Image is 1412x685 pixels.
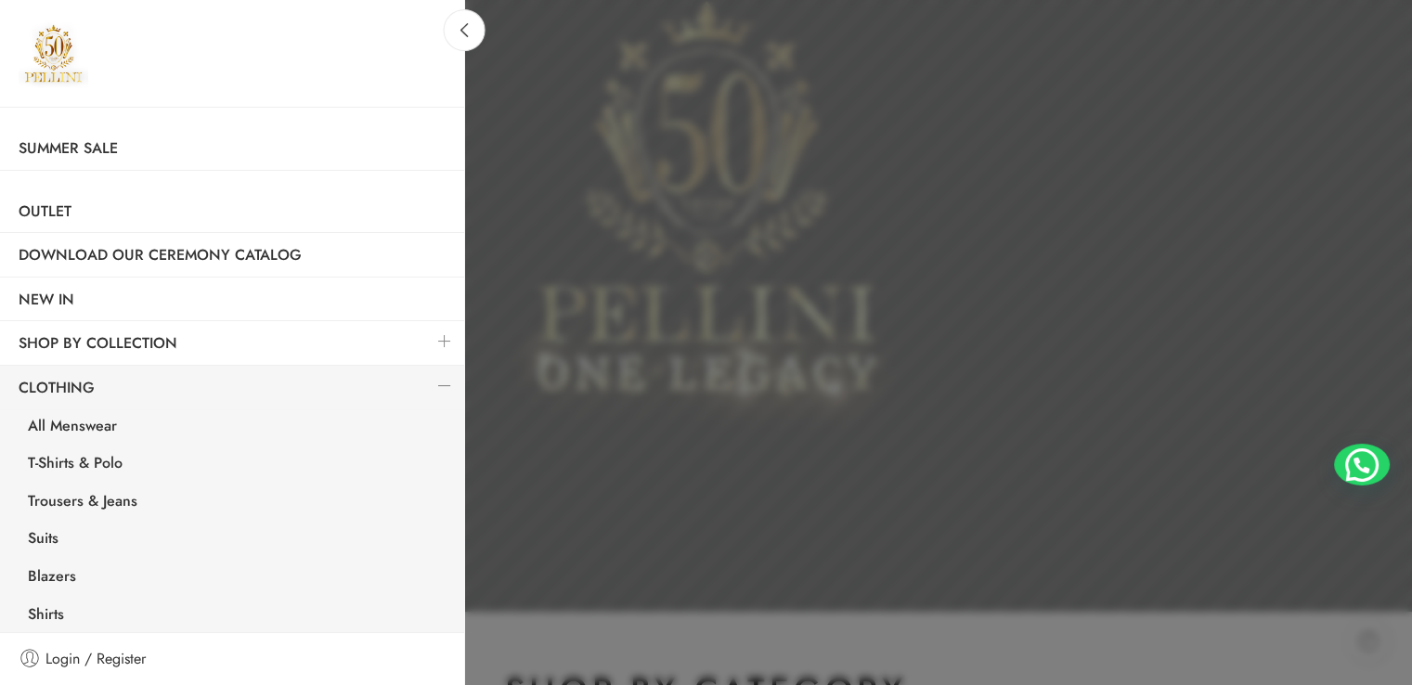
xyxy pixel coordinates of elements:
a: Shirts [9,598,464,636]
a: Pellini - [19,19,88,88]
a: Blazers [9,560,464,598]
img: Pellini [19,19,88,88]
a: Trousers & Jeans [9,485,464,523]
a: T-Shirts & Polo [9,446,464,485]
a: Suits [9,522,464,560]
a: Login / Register [19,647,446,671]
a: All Menswear [9,409,464,447]
span: Login / Register [45,647,146,671]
